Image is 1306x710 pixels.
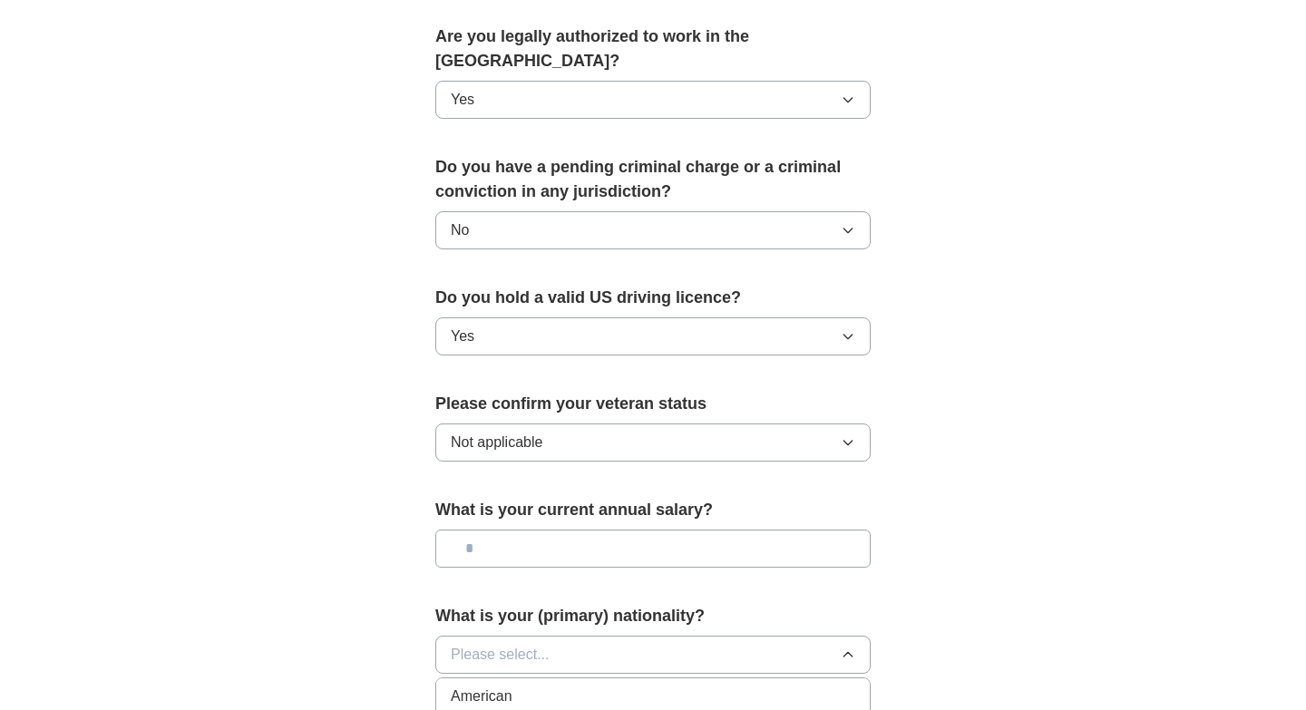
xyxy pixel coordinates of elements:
[435,423,871,462] button: Not applicable
[435,286,871,310] label: Do you hold a valid US driving licence?
[435,24,871,73] label: Are you legally authorized to work in the [GEOGRAPHIC_DATA]?
[451,644,550,666] span: Please select...
[451,219,469,241] span: No
[451,326,474,347] span: Yes
[435,81,871,119] button: Yes
[451,686,512,707] span: American
[451,432,542,453] span: Not applicable
[435,604,871,628] label: What is your (primary) nationality?
[435,211,871,249] button: No
[435,498,871,522] label: What is your current annual salary?
[435,636,871,674] button: Please select...
[435,155,871,204] label: Do you have a pending criminal charge or a criminal conviction in any jurisdiction?
[451,89,474,111] span: Yes
[435,317,871,355] button: Yes
[435,392,871,416] label: Please confirm your veteran status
